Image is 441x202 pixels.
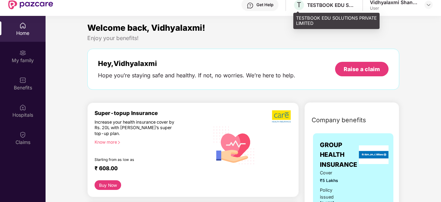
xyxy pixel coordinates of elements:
[95,165,203,173] div: ₹ 608.00
[95,180,121,190] button: Buy Now
[320,170,345,176] span: Cover
[297,1,301,9] span: T
[344,65,380,73] div: Raise a claim
[19,49,26,56] img: svg+xml;base64,PHN2ZyB3aWR0aD0iMjAiIGhlaWdodD0iMjAiIHZpZXdCb3g9IjAgMCAyMCAyMCIgZmlsbD0ibm9uZSIgeG...
[370,6,418,11] div: User
[87,35,399,42] div: Enjoy your benefits!
[19,22,26,29] img: svg+xml;base64,PHN2ZyBpZD0iSG9tZSIgeG1sbnM9Imh0dHA6Ly93d3cudzMub3JnLzIwMDAvc3ZnIiB3aWR0aD0iMjAiIG...
[8,0,53,9] img: New Pazcare Logo
[256,2,273,8] div: Get Help
[98,72,295,79] div: Hope you’re staying safe and healthy. If not, no worries. We’re here to help.
[95,119,180,137] div: Increase your health insurance cover by Rs. 20L with [PERSON_NAME]’s super top-up plan.
[98,59,295,68] div: Hey, Vidhyalaxmi
[320,140,357,170] span: GROUP HEALTH INSURANCE
[320,187,345,201] div: Policy issued
[312,115,366,125] span: Company benefits
[426,2,431,8] img: svg+xml;base64,PHN2ZyBpZD0iRHJvcGRvd24tMzJ4MzIiIHhtbG5zPSJodHRwOi8vd3d3LnczLm9yZy8yMDAwL3N2ZyIgd2...
[320,177,345,184] span: ₹5 Lakhs
[209,120,259,170] img: svg+xml;base64,PHN2ZyB4bWxucz0iaHR0cDovL3d3dy53My5vcmcvMjAwMC9zdmciIHhtbG5zOnhsaW5rPSJodHRwOi8vd3...
[117,141,121,144] span: right
[19,104,26,111] img: svg+xml;base64,PHN2ZyBpZD0iSG9zcGl0YWxzIiB4bWxucz0iaHR0cDovL3d3dy53My5vcmcvMjAwMC9zdmciIHdpZHRoPS...
[293,13,380,29] div: TESTBOOK EDU SOLUTIONS PRIVATE LIMITED
[19,77,26,84] img: svg+xml;base64,PHN2ZyBpZD0iQmVuZWZpdHMiIHhtbG5zPSJodHRwOi8vd3d3LnczLm9yZy8yMDAwL3N2ZyIgd2lkdGg9Ij...
[87,23,205,33] span: Welcome back, Vidhyalaxmi!
[95,110,209,116] div: Super-topup Insurance
[95,157,180,162] div: Starting from as low as
[19,131,26,138] img: svg+xml;base64,PHN2ZyBpZD0iQ2xhaW0iIHhtbG5zPSJodHRwOi8vd3d3LnczLm9yZy8yMDAwL3N2ZyIgd2lkdGg9IjIwIi...
[272,110,292,123] img: b5dec4f62d2307b9de63beb79f102df3.png
[359,145,389,164] img: insurerLogo
[307,2,355,8] div: TESTBOOK EDU SOLUTIONS PRIVATE LIMITED
[95,140,205,144] div: Know more
[247,2,254,9] img: svg+xml;base64,PHN2ZyBpZD0iSGVscC0zMngzMiIgeG1sbnM9Imh0dHA6Ly93d3cudzMub3JnLzIwMDAvc3ZnIiB3aWR0aD...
